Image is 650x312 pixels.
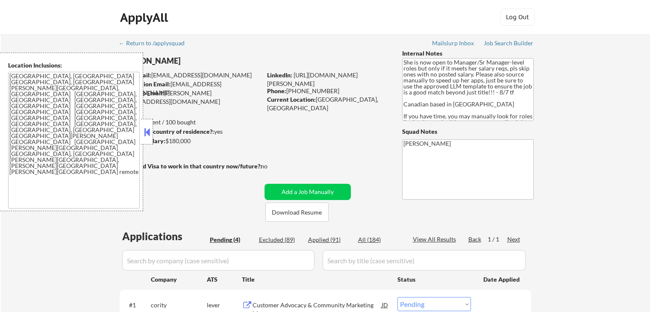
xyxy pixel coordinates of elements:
[119,128,214,135] strong: Can work in country of residence?:
[397,271,471,287] div: Status
[358,235,401,244] div: All (184)
[413,235,459,244] div: View All Results
[8,61,140,70] div: Location Inclusions:
[151,301,207,309] div: cority
[122,231,207,241] div: Applications
[119,40,193,46] div: ← Return to /applysquad
[402,127,534,136] div: Squad Notes
[120,162,262,170] strong: Will need Visa to work in that country now/future?:
[120,80,262,97] div: [EMAIL_ADDRESS][DOMAIN_NAME]
[267,87,388,95] div: [PHONE_NUMBER]
[500,9,535,26] button: Log Out
[267,95,388,112] div: [GEOGRAPHIC_DATA], [GEOGRAPHIC_DATA]
[402,49,534,58] div: Internal Notes
[432,40,475,48] a: Mailslurp Inbox
[323,250,526,271] input: Search by title (case sensitive)
[129,301,144,309] div: #1
[210,235,253,244] div: Pending (4)
[261,162,285,171] div: no
[308,235,351,244] div: Applied (91)
[265,184,351,200] button: Add a Job Manually
[119,118,262,127] div: 91 sent / 100 bought
[119,137,262,145] div: $180,000
[119,127,259,136] div: yes
[207,275,242,284] div: ATS
[122,250,315,271] input: Search by company (case sensitive)
[432,40,475,46] div: Mailslurp Inbox
[267,87,286,94] strong: Phone:
[120,89,262,106] div: [PERSON_NAME][EMAIL_ADDRESS][DOMAIN_NAME]
[484,40,534,48] a: Job Search Builder
[267,96,316,103] strong: Current Location:
[119,40,193,48] a: ← Return to /applysquad
[265,203,329,222] button: Download Resume
[242,275,389,284] div: Title
[259,235,302,244] div: Excluded (89)
[267,71,358,87] a: [URL][DOMAIN_NAME][PERSON_NAME]
[483,275,521,284] div: Date Applied
[507,235,521,244] div: Next
[484,40,534,46] div: Job Search Builder
[120,10,171,25] div: ApplyAll
[207,301,242,309] div: lever
[151,275,207,284] div: Company
[120,56,295,66] div: [PERSON_NAME]
[267,71,292,79] strong: LinkedIn:
[120,71,262,79] div: [EMAIL_ADDRESS][DOMAIN_NAME]
[468,235,482,244] div: Back
[488,235,507,244] div: 1 / 1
